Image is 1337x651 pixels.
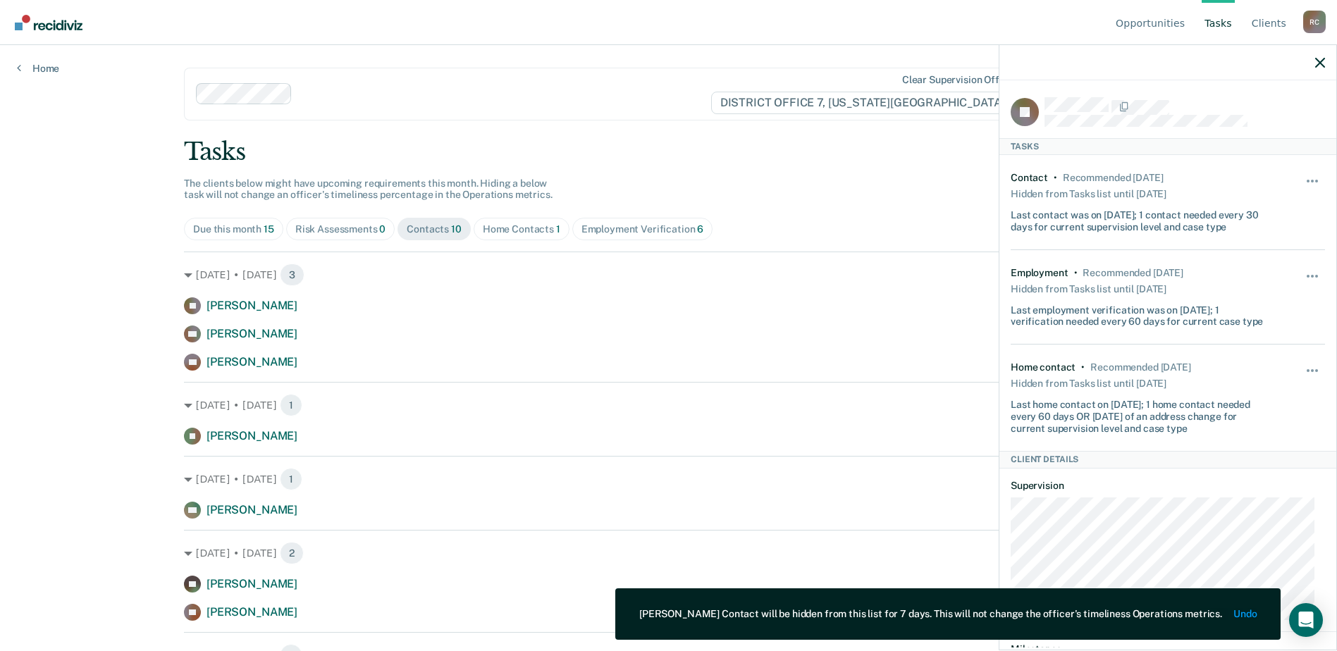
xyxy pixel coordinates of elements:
[1083,267,1183,279] div: Recommended in 2 days
[639,608,1222,620] div: [PERSON_NAME] Contact will be hidden from this list for 7 days. This will not change the officer'...
[902,74,1022,86] div: Clear supervision officers
[15,15,82,30] img: Recidiviz
[1233,608,1257,620] button: Undo
[1011,204,1273,233] div: Last contact was on [DATE]; 1 contact needed every 30 days for current supervision level and case...
[1011,361,1076,373] div: Home contact
[1081,361,1085,373] div: •
[184,542,1153,564] div: [DATE] • [DATE]
[451,223,462,235] span: 10
[295,223,386,235] div: Risk Assessments
[1011,184,1166,204] div: Hidden from Tasks list until [DATE]
[697,223,703,235] span: 6
[581,223,704,235] div: Employment Verification
[1090,361,1190,373] div: Recommended in 24 days
[1303,11,1326,33] button: Profile dropdown button
[999,138,1336,155] div: Tasks
[280,542,304,564] span: 2
[184,178,553,201] span: The clients below might have upcoming requirements this month. Hiding a below task will not chang...
[1011,480,1325,492] dt: Supervision
[1054,172,1057,184] div: •
[280,263,304,286] span: 3
[379,223,386,235] span: 0
[17,62,59,75] a: Home
[264,223,274,235] span: 15
[1011,393,1273,434] div: Last home contact on [DATE]; 1 home contact needed every 60 days OR [DATE] of an address change f...
[207,299,297,312] span: [PERSON_NAME]
[207,503,297,516] span: [PERSON_NAME]
[999,451,1336,468] div: Client Details
[1063,172,1163,184] div: Recommended today
[556,223,560,235] span: 1
[407,223,462,235] div: Contacts
[184,468,1153,490] div: [DATE] • [DATE]
[184,394,1153,416] div: [DATE] • [DATE]
[207,577,297,590] span: [PERSON_NAME]
[1011,279,1166,299] div: Hidden from Tasks list until [DATE]
[280,468,302,490] span: 1
[1011,373,1166,393] div: Hidden from Tasks list until [DATE]
[1289,603,1323,637] div: Open Intercom Messenger
[207,605,297,619] span: [PERSON_NAME]
[1303,11,1326,33] div: R C
[711,92,1025,114] span: DISTRICT OFFICE 7, [US_STATE][GEOGRAPHIC_DATA]
[184,137,1153,166] div: Tasks
[1011,267,1068,279] div: Employment
[207,327,297,340] span: [PERSON_NAME]
[280,394,302,416] span: 1
[483,223,560,235] div: Home Contacts
[207,429,297,442] span: [PERSON_NAME]
[207,355,297,368] span: [PERSON_NAME]
[1074,267,1078,279] div: •
[184,263,1153,286] div: [DATE] • [DATE]
[1011,299,1273,328] div: Last employment verification was on [DATE]; 1 verification needed every 60 days for current case ...
[193,223,274,235] div: Due this month
[1011,172,1048,184] div: Contact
